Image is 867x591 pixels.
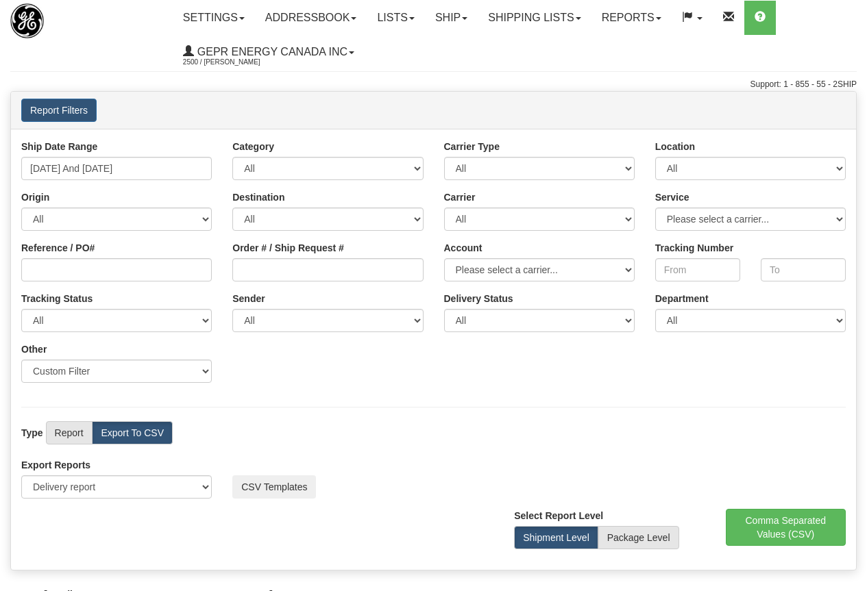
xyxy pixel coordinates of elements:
label: Sender [232,292,265,305]
span: GEPR Energy Canada Inc [194,46,347,58]
label: Type [21,426,43,440]
div: Support: 1 - 855 - 55 - 2SHIP [10,79,857,90]
iframe: chat widget [835,225,866,365]
label: Carrier Type [444,140,500,153]
label: Department [655,292,709,305]
input: From [655,258,740,281]
label: Carrier [444,190,476,204]
label: Package Level [598,526,679,549]
a: Reports [591,1,672,35]
label: Location [655,140,695,153]
input: To [761,258,846,281]
label: Destination [232,190,284,204]
label: Account [444,241,483,255]
label: Select Report Level [514,509,603,523]
label: Report [46,421,93,444]
span: 2500 / [PERSON_NAME] [183,55,286,69]
label: Ship Date Range [21,140,97,153]
label: Other [21,342,47,356]
label: Service [655,190,689,204]
label: Category [232,140,274,153]
button: CSV Templates [232,475,316,499]
label: Export Reports [21,458,90,472]
img: logo2500.jpg [10,3,44,38]
label: Reference / PO# [21,241,95,255]
label: Tracking Number [655,241,733,255]
a: Addressbook [255,1,367,35]
a: Ship [425,1,478,35]
label: Please ensure data set in report has been RECENTLY tracked from your Shipment History [444,292,513,305]
a: Shipping lists [478,1,591,35]
button: Report Filters [21,99,97,122]
a: Lists [367,1,424,35]
a: GEPR Energy Canada Inc 2500 / [PERSON_NAME] [173,35,365,69]
a: Settings [173,1,255,35]
button: Comma Separated Values (CSV) [726,509,846,546]
select: Please ensure data set in report has been RECENTLY tracked from your Shipment History [444,309,635,332]
label: Origin [21,190,49,204]
label: Tracking Status [21,292,93,305]
label: Export To CSV [92,421,173,444]
label: Shipment Level [514,526,598,549]
label: Order # / Ship Request # [232,241,344,255]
